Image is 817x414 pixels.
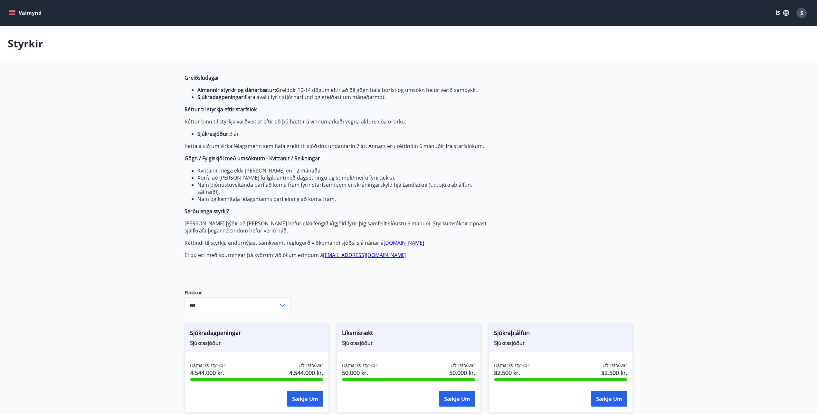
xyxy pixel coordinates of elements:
span: 50.000 kr. [449,369,475,377]
p: [PERSON_NAME] þýðir að [PERSON_NAME] hefur ekki fengið iðgjöld fyrir þig samfellt síðustu 6 mánuð... [185,220,489,234]
span: Sjúkrasjóður [342,340,475,347]
strong: Sérðu enga styrki? [185,208,229,215]
button: Sækja um [439,391,475,407]
p: Styrkir [8,36,43,51]
strong: Sjúkrasjóður: [197,130,230,137]
p: Réttur þinn til styrkja varðveitist eftir að þú hættir á vinnumarkaði vegna aldurs eða örorku: [185,118,489,125]
li: Fara ávallt fyrir stjórnarfund og greiðast um mánaðarmót. [197,94,489,101]
strong: Almennir styrkir og dánarbætur: [197,86,276,94]
span: Eftirstöðvar [603,362,627,369]
span: Eftirstöðvar [299,362,323,369]
strong: Gögn / Fylgiskjöl með umsóknum - Kvittanir / Reikningar [185,155,320,162]
li: 3 ár [197,130,489,137]
button: menu [8,7,44,19]
span: 4.544.000 kr. [190,369,225,377]
button: ÍS [772,7,793,19]
span: Sjúkrasjóður [494,340,627,347]
span: Sjúkrasjóður [190,340,323,347]
a: [EMAIL_ADDRESS][DOMAIN_NAME] [323,251,406,259]
p: Þetta á við um virka félagsmenn sem hafa greitt til sjóðsins undanfarin 7 ár. Annars eru réttindi... [185,143,489,150]
span: 4.544.000 kr. [289,369,323,377]
button: S [794,5,809,21]
li: Nafn þjónustuveitanda þarf að koma fram fyrir starfsemi sem er skráningarskyld hjá Landlækni (t.d... [197,181,489,195]
li: Kvittanir mega ekki [PERSON_NAME] en 12 mánaða. [197,167,489,174]
span: Sjúkradagpeningar [190,329,323,340]
span: Eftirstöðvar [451,362,475,369]
a: [DOMAIN_NAME] [384,239,424,246]
li: Greiddir 10-14 dögum eftir að öll gögn hafa borist og umsókn hefur verið samþykkt. [197,86,489,94]
strong: Réttur til styrkja eftir starfslok [185,106,257,113]
span: 82.500 kr. [601,369,627,377]
span: S [800,9,803,16]
button: Sækja um [591,391,627,407]
span: 50.000 kr. [342,369,377,377]
label: Flokkur [185,290,291,296]
li: Nafn og kennitala félagsmanns þarf einnig að koma fram. [197,195,489,202]
li: Þurfa að [PERSON_NAME] fullgildar (með dagsetningu og stimpli/merki fyrirtækis). [197,174,489,181]
strong: Greiðsludagar [185,74,219,81]
p: Réttindi til styrkja endurnýjast samkvæmt reglugerð viðkomandi sjóðs, sjá nánar á [185,239,489,246]
strong: Sjúkradagpeningar: [197,94,245,101]
button: Sækja um [287,391,323,407]
span: Sjúkraþjálfun [494,329,627,340]
span: Hámarks styrkur [494,362,529,369]
span: Hámarks styrkur [342,362,377,369]
span: Líkamsrækt [342,329,475,340]
p: Ef þú ert með spurningar þá svörum við öllum erindum á [185,251,489,259]
span: Hámarks styrkur [190,362,225,369]
span: 82.500 kr. [494,369,529,377]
